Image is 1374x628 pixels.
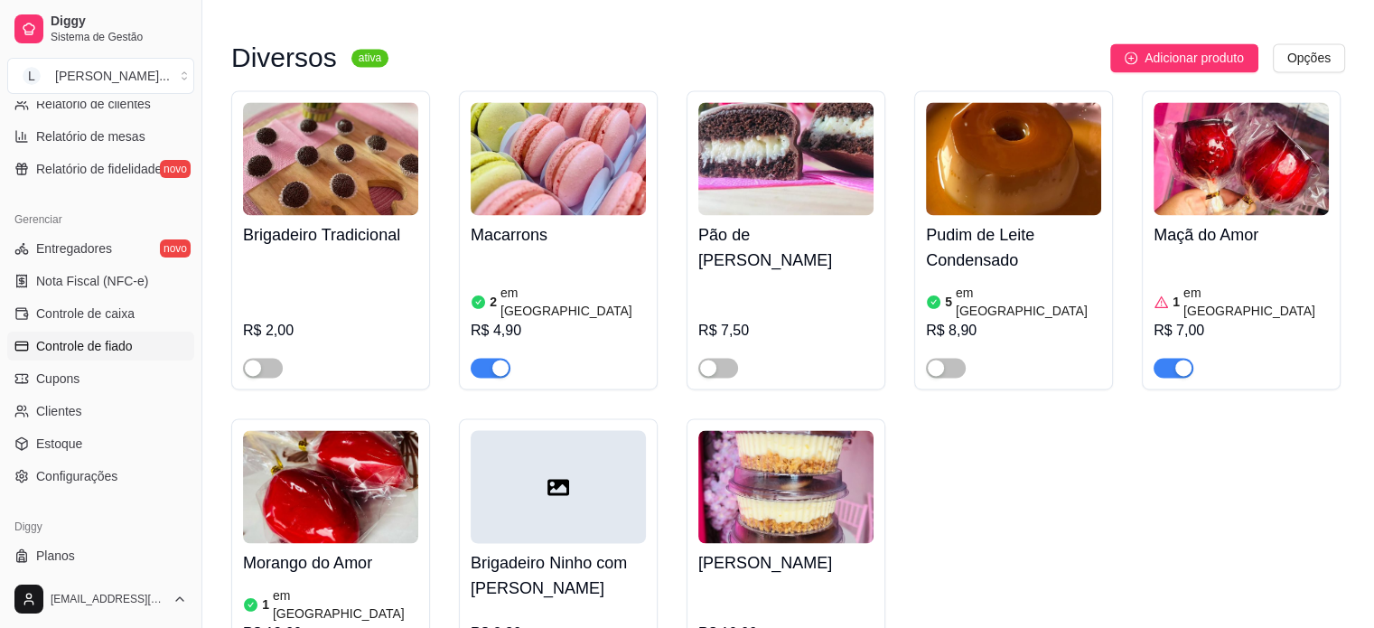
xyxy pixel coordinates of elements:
span: L [23,67,41,85]
button: Adicionar produto [1110,43,1258,72]
sup: ativa [351,49,388,67]
span: Relatório de fidelidade [36,160,162,178]
img: product-image [1154,102,1329,215]
div: R$ 7,00 [1154,320,1329,342]
a: Entregadoresnovo [7,234,194,263]
span: Clientes [36,402,82,420]
article: em [GEOGRAPHIC_DATA] [956,284,1101,320]
article: em [GEOGRAPHIC_DATA] [500,284,646,320]
a: Cupons [7,364,194,393]
a: Controle de fiado [7,332,194,361]
span: Adicionar produto [1145,48,1244,68]
a: Relatório de mesas [7,122,194,151]
article: 1 [1173,293,1180,311]
article: 2 [490,293,497,311]
a: DiggySistema de Gestão [7,7,194,51]
h4: Pudim de Leite Condensado [926,222,1101,273]
div: [PERSON_NAME] ... [55,67,170,85]
a: Relatório de clientes [7,89,194,118]
img: product-image [243,102,418,215]
h3: Diversos [231,47,337,69]
a: Clientes [7,397,194,426]
span: Diggy [51,14,187,30]
span: Nota Fiscal (NFC-e) [36,272,148,290]
div: Diggy [7,512,194,541]
h4: Morango do Amor [243,550,418,576]
span: Controle de fiado [36,337,133,355]
span: Opções [1287,48,1331,68]
article: em [GEOGRAPHIC_DATA] [1183,284,1329,320]
div: R$ 7,50 [698,320,874,342]
span: [EMAIL_ADDRESS][DOMAIN_NAME] [51,592,165,606]
h4: Brigadeiro Tradicional [243,222,418,248]
button: Opções [1273,43,1345,72]
button: [EMAIL_ADDRESS][DOMAIN_NAME] [7,577,194,621]
img: product-image [243,430,418,543]
span: Planos [36,547,75,565]
h4: Maçã do Amor [1154,222,1329,248]
h4: Pão de [PERSON_NAME] [698,222,874,273]
img: product-image [698,102,874,215]
article: 1 [262,595,269,614]
article: em [GEOGRAPHIC_DATA] [273,586,418,623]
h4: Brigadeiro Ninho com [PERSON_NAME] [471,550,646,601]
h4: [PERSON_NAME] [698,550,874,576]
span: Relatório de clientes [36,95,151,113]
a: Nota Fiscal (NFC-e) [7,267,194,295]
span: Relatório de mesas [36,127,145,145]
img: product-image [698,430,874,543]
a: Relatório de fidelidadenovo [7,155,194,183]
div: R$ 8,90 [926,320,1101,342]
article: 5 [945,293,952,311]
img: product-image [471,102,646,215]
button: Select a team [7,58,194,94]
span: Configurações [36,467,117,485]
div: R$ 2,00 [243,320,418,342]
img: product-image [926,102,1101,215]
h4: Macarrons [471,222,646,248]
a: Controle de caixa [7,299,194,328]
div: Gerenciar [7,205,194,234]
span: Estoque [36,435,82,453]
span: Sistema de Gestão [51,30,187,44]
div: R$ 4,90 [471,320,646,342]
span: Controle de caixa [36,305,135,323]
span: Entregadores [36,239,112,258]
a: Estoque [7,429,194,458]
span: plus-circle [1125,52,1137,64]
a: Planos [7,541,194,570]
span: Cupons [36,370,79,388]
a: Configurações [7,462,194,491]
